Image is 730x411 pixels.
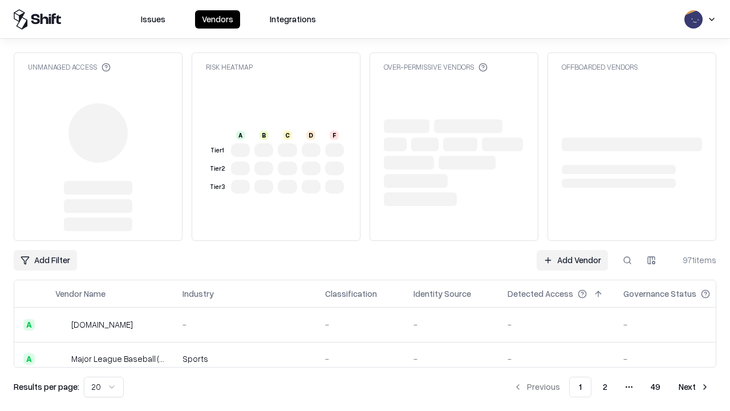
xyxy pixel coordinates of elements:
[325,319,395,331] div: -
[236,131,245,140] div: A
[642,377,670,397] button: 49
[14,381,79,393] p: Results per page:
[71,353,164,365] div: Major League Baseball (MLB)
[208,182,226,192] div: Tier 3
[208,146,226,155] div: Tier 1
[508,319,605,331] div: -
[182,319,307,331] div: -
[672,377,716,397] button: Next
[623,319,728,331] div: -
[506,377,716,397] nav: pagination
[55,288,106,300] div: Vendor Name
[623,353,728,365] div: -
[508,353,605,365] div: -
[569,377,591,397] button: 1
[206,62,253,72] div: Risk Heatmap
[623,288,696,300] div: Governance Status
[55,353,67,365] img: Major League Baseball (MLB)
[182,353,307,365] div: Sports
[283,131,292,140] div: C
[208,164,226,174] div: Tier 2
[413,288,471,300] div: Identity Source
[14,250,77,271] button: Add Filter
[134,10,172,29] button: Issues
[413,319,489,331] div: -
[508,288,573,300] div: Detected Access
[23,353,35,365] div: A
[55,319,67,331] img: pathfactory.com
[562,62,638,72] div: Offboarded Vendors
[306,131,315,140] div: D
[413,353,489,365] div: -
[384,62,488,72] div: Over-Permissive Vendors
[537,250,608,271] a: Add Vendor
[23,319,35,331] div: A
[594,377,617,397] button: 2
[325,353,395,365] div: -
[71,319,133,331] div: [DOMAIN_NAME]
[182,288,214,300] div: Industry
[259,131,269,140] div: B
[671,254,716,266] div: 971 items
[195,10,240,29] button: Vendors
[325,288,377,300] div: Classification
[330,131,339,140] div: F
[28,62,111,72] div: Unmanaged Access
[263,10,323,29] button: Integrations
